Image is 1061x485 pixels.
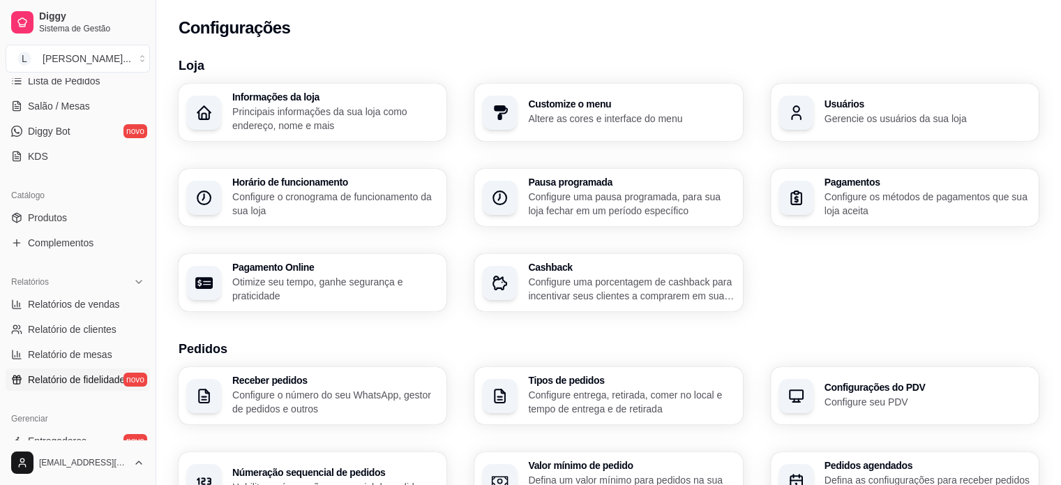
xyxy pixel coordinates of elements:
[474,254,742,311] button: CashbackConfigure uma porcentagem de cashback para incentivar seus clientes a comprarem em sua loja
[6,293,150,315] a: Relatórios de vendas
[28,297,120,311] span: Relatórios de vendas
[6,184,150,207] div: Catálogo
[6,343,150,366] a: Relatório de mesas
[528,275,734,303] p: Configure uma porcentagem de cashback para incentivar seus clientes a comprarem em sua loja
[528,262,734,272] h3: Cashback
[39,10,144,23] span: Diggy
[11,276,49,288] span: Relatórios
[825,99,1030,109] h3: Usuários
[771,367,1039,424] button: Configurações do PDVConfigure seu PDV
[6,207,150,229] a: Produtos
[179,84,446,141] button: Informações da lojaPrincipais informações da sua loja como endereço, nome e mais
[825,395,1030,409] p: Configure seu PDV
[528,388,734,416] p: Configure entrega, retirada, comer no local e tempo de entrega e de retirada
[825,190,1030,218] p: Configure os métodos de pagamentos que sua loja aceita
[28,434,86,448] span: Entregadores
[232,468,438,477] h3: Númeração sequencial de pedidos
[232,105,438,133] p: Principais informações da sua loja como endereço, nome e mais
[6,318,150,341] a: Relatório de clientes
[232,375,438,385] h3: Receber pedidos
[528,177,734,187] h3: Pausa programada
[474,169,742,226] button: Pausa programadaConfigure uma pausa programada, para sua loja fechar em um período específico
[179,339,1039,359] h3: Pedidos
[232,388,438,416] p: Configure o número do seu WhatsApp, gestor de pedidos e outros
[39,457,128,468] span: [EMAIL_ADDRESS][DOMAIN_NAME]
[6,120,150,142] a: Diggy Botnovo
[6,408,150,430] div: Gerenciar
[6,145,150,167] a: KDS
[28,149,48,163] span: KDS
[825,382,1030,392] h3: Configurações do PDV
[28,124,70,138] span: Diggy Bot
[474,367,742,424] button: Tipos de pedidosConfigure entrega, retirada, comer no local e tempo de entrega e de retirada
[6,70,150,92] a: Lista de Pedidos
[43,52,131,66] div: [PERSON_NAME] ...
[28,348,112,361] span: Relatório de mesas
[528,190,734,218] p: Configure uma pausa programada, para sua loja fechar em um período específico
[528,461,734,470] h3: Valor mínimo de pedido
[232,275,438,303] p: Otimize seu tempo, ganhe segurança e praticidade
[28,236,93,250] span: Complementos
[6,446,150,479] button: [EMAIL_ADDRESS][DOMAIN_NAME]
[232,92,438,102] h3: Informações da loja
[28,74,100,88] span: Lista de Pedidos
[28,322,116,336] span: Relatório de clientes
[528,99,734,109] h3: Customize o menu
[528,375,734,385] h3: Tipos de pedidos
[179,17,290,39] h2: Configurações
[825,112,1030,126] p: Gerencie os usuários da sua loja
[6,95,150,117] a: Salão / Mesas
[825,177,1030,187] h3: Pagamentos
[39,23,144,34] span: Sistema de Gestão
[232,177,438,187] h3: Horário de funcionamento
[232,190,438,218] p: Configure o cronograma de funcionamento da sua loja
[179,169,446,226] button: Horário de funcionamentoConfigure o cronograma de funcionamento da sua loja
[17,52,31,66] span: L
[825,461,1030,470] h3: Pedidos agendados
[28,99,90,113] span: Salão / Mesas
[6,368,150,391] a: Relatório de fidelidadenovo
[232,262,438,272] h3: Pagamento Online
[6,430,150,452] a: Entregadoresnovo
[6,45,150,73] button: Select a team
[474,84,742,141] button: Customize o menuAltere as cores e interface do menu
[771,84,1039,141] button: UsuáriosGerencie os usuários da sua loja
[179,254,446,311] button: Pagamento OnlineOtimize seu tempo, ganhe segurança e praticidade
[179,367,446,424] button: Receber pedidosConfigure o número do seu WhatsApp, gestor de pedidos e outros
[179,56,1039,75] h3: Loja
[28,211,67,225] span: Produtos
[6,232,150,254] a: Complementos
[528,112,734,126] p: Altere as cores e interface do menu
[6,6,150,39] a: DiggySistema de Gestão
[771,169,1039,226] button: PagamentosConfigure os métodos de pagamentos que sua loja aceita
[28,373,125,387] span: Relatório de fidelidade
